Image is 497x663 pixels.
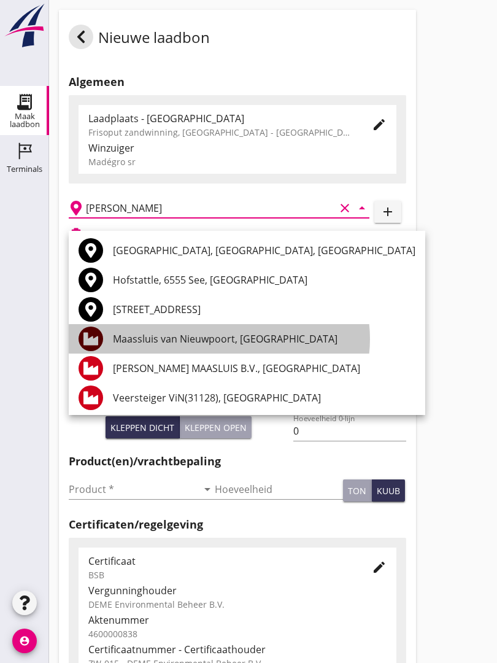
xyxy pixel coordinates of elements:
[180,416,252,438] button: Kleppen open
[69,25,210,54] div: Nieuwe laadbon
[88,228,151,239] h2: Beladen vaartuig
[88,554,352,568] div: Certificaat
[88,613,387,627] div: Aktenummer
[88,111,352,126] div: Laadplaats - [GEOGRAPHIC_DATA]
[372,479,405,502] button: kuub
[185,421,247,434] div: Kleppen open
[113,361,415,376] div: [PERSON_NAME] MAASLUIS B.V., [GEOGRAPHIC_DATA]
[110,421,174,434] div: Kleppen dicht
[113,273,415,287] div: Hofstattle, 6555 See, [GEOGRAPHIC_DATA]
[372,560,387,575] i: edit
[88,627,387,640] div: 4600000838
[343,479,372,502] button: ton
[69,516,406,533] h2: Certificaten/regelgeving
[69,479,198,499] input: Product *
[88,155,387,168] div: Madégro sr
[377,484,400,497] div: kuub
[7,165,42,173] div: Terminals
[86,198,335,218] input: Losplaats
[69,74,406,90] h2: Algemeen
[355,201,369,215] i: arrow_drop_down
[88,126,352,139] div: Frisoput zandwinning, [GEOGRAPHIC_DATA] - [GEOGRAPHIC_DATA].
[88,642,387,657] div: Certificaatnummer - Certificaathouder
[113,331,415,346] div: Maassluis van Nieuwpoort, [GEOGRAPHIC_DATA]
[113,390,415,405] div: Veersteiger ViN(31128), [GEOGRAPHIC_DATA]
[380,204,395,219] i: add
[88,568,352,581] div: BSB
[215,479,344,499] input: Hoeveelheid
[113,243,415,258] div: [GEOGRAPHIC_DATA], [GEOGRAPHIC_DATA], [GEOGRAPHIC_DATA]
[88,583,387,598] div: Vergunninghouder
[348,484,366,497] div: ton
[337,201,352,215] i: clear
[12,629,37,653] i: account_circle
[88,598,387,611] div: DEME Environmental Beheer B.V.
[372,117,387,132] i: edit
[88,141,387,155] div: Winzuiger
[293,421,406,441] input: Hoeveelheid 0-lijn
[106,416,180,438] button: Kleppen dicht
[2,3,47,48] img: logo-small.a267ee39.svg
[200,482,215,497] i: arrow_drop_down
[113,302,415,317] div: [STREET_ADDRESS]
[69,453,406,470] h2: Product(en)/vrachtbepaling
